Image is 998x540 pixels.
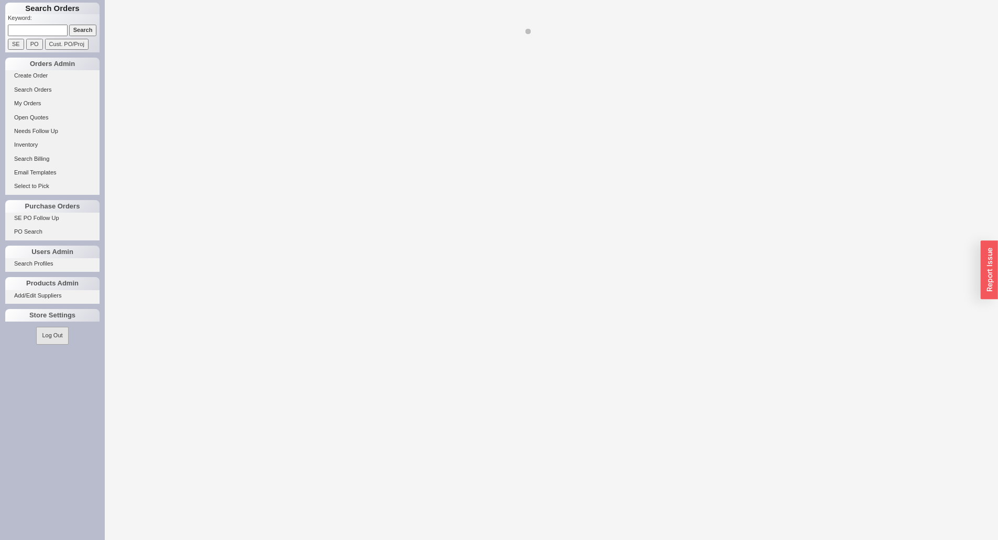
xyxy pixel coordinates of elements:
input: SE [8,39,24,50]
a: PO Search [5,226,100,237]
a: Search Billing [5,153,100,164]
a: Select to Pick [5,181,100,192]
a: Open Quotes [5,112,100,123]
a: Email Templates [5,167,100,178]
div: Users Admin [5,246,100,258]
button: Log Out [36,327,68,344]
div: Purchase Orders [5,200,100,213]
a: Search Orders [5,84,100,95]
a: Add/Edit Suppliers [5,290,100,301]
a: SE PO Follow Up [5,213,100,224]
a: My Orders [5,98,100,109]
input: Cust. PO/Proj [45,39,89,50]
div: Products Admin [5,277,100,290]
span: Needs Follow Up [14,128,58,134]
a: Create Order [5,70,100,81]
a: Search Profiles [5,258,100,269]
a: Inventory [5,139,100,150]
p: Keyword: [8,14,100,25]
input: PO [26,39,43,50]
input: Search [69,25,97,36]
div: Orders Admin [5,58,100,70]
a: Needs Follow Up [5,126,100,137]
div: Store Settings [5,309,100,322]
h1: Search Orders [5,3,100,14]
